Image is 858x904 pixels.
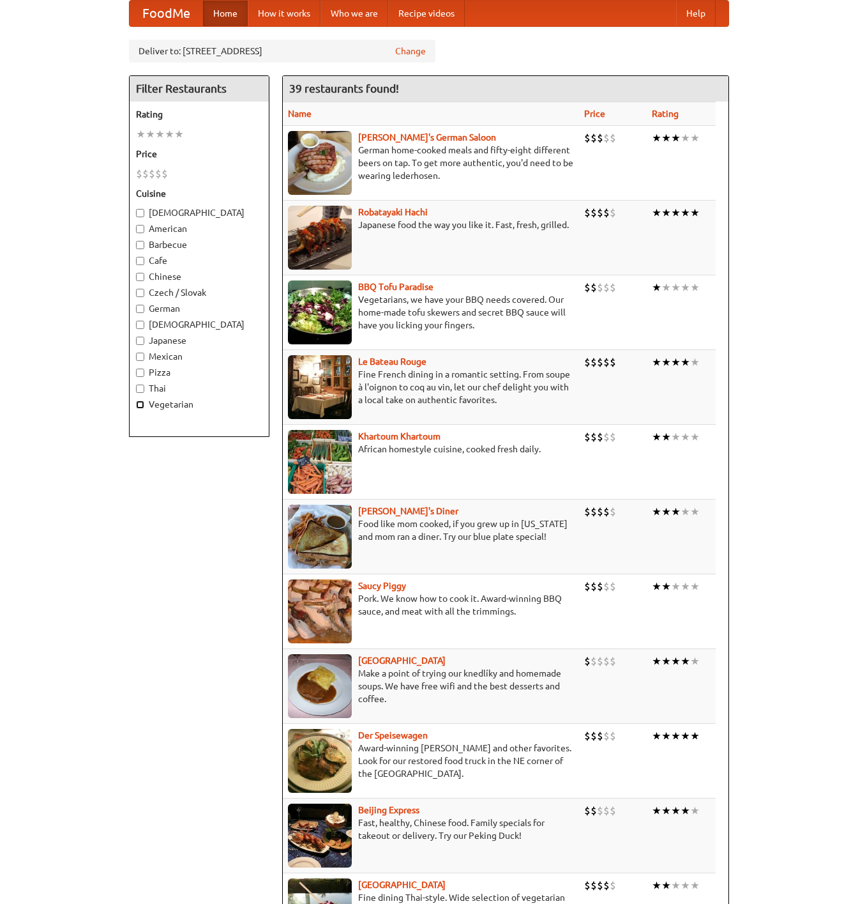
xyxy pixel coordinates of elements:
input: Thai [136,385,144,393]
a: Beijing Express [358,805,419,815]
a: [PERSON_NAME]'s Diner [358,506,458,516]
li: $ [597,430,603,444]
li: ★ [681,280,690,295]
li: $ [610,131,616,145]
li: $ [610,430,616,444]
a: [GEOGRAPHIC_DATA] [358,655,446,666]
input: [DEMOGRAPHIC_DATA] [136,321,144,329]
li: $ [610,878,616,893]
input: Pizza [136,369,144,377]
li: ★ [671,355,681,369]
li: ★ [690,579,700,594]
a: [PERSON_NAME]'s German Saloon [358,132,496,142]
p: Japanese food the way you like it. Fast, fresh, grilled. [288,218,574,231]
li: $ [591,804,597,818]
a: Rating [652,109,679,119]
p: Vegetarians, we have your BBQ needs covered. Our home-made tofu skewers and secret BBQ sauce will... [288,293,574,332]
img: tofuparadise.jpg [288,280,352,344]
a: FoodMe [130,1,203,26]
p: German home-cooked meals and fifty-eight different beers on tap. To get more authentic, you'd nee... [288,144,574,182]
li: ★ [165,127,174,141]
li: ★ [690,804,700,818]
p: Make a point of trying our knedlíky and homemade soups. We have free wifi and the best desserts a... [288,667,574,705]
li: ★ [652,729,661,743]
li: $ [142,167,149,181]
a: BBQ Tofu Paradise [358,282,433,292]
li: ★ [690,131,700,145]
a: Home [203,1,248,26]
li: ★ [690,280,700,295]
li: $ [597,654,603,668]
li: $ [584,430,591,444]
li: $ [610,505,616,519]
li: ★ [681,131,690,145]
li: ★ [690,654,700,668]
b: Le Bateau Rouge [358,356,426,367]
li: ★ [681,654,690,668]
li: ★ [681,878,690,893]
li: ★ [671,430,681,444]
label: Mexican [136,350,262,363]
li: $ [610,729,616,743]
li: $ [610,355,616,369]
a: Saucy Piggy [358,581,406,591]
li: $ [591,654,597,668]
li: $ [149,167,155,181]
li: $ [597,804,603,818]
li: ★ [681,206,690,220]
li: ★ [681,579,690,594]
li: ★ [661,430,671,444]
li: ★ [690,505,700,519]
p: Award-winning [PERSON_NAME] and other favorites. Look for our restored food truck in the NE corne... [288,742,574,780]
li: $ [597,729,603,743]
li: ★ [690,729,700,743]
input: German [136,305,144,313]
li: ★ [671,206,681,220]
li: ★ [155,127,165,141]
li: $ [584,505,591,519]
a: [GEOGRAPHIC_DATA] [358,880,446,890]
li: ★ [652,131,661,145]
li: ★ [652,804,661,818]
b: Robatayaki Hachi [358,207,428,217]
li: $ [603,654,610,668]
li: $ [591,280,597,295]
a: Khartoum Khartoum [358,431,440,441]
li: ★ [681,505,690,519]
li: ★ [681,804,690,818]
h5: Price [136,148,262,160]
li: $ [591,131,597,145]
li: $ [603,430,610,444]
li: ★ [652,878,661,893]
a: Recipe videos [388,1,465,26]
b: Der Speisewagen [358,730,428,740]
label: [DEMOGRAPHIC_DATA] [136,318,262,331]
li: ★ [671,280,681,295]
h5: Cuisine [136,187,262,200]
li: ★ [681,355,690,369]
li: ★ [661,654,671,668]
img: robatayaki.jpg [288,206,352,270]
li: ★ [146,127,155,141]
li: ★ [661,878,671,893]
li: $ [603,355,610,369]
li: $ [603,131,610,145]
li: $ [584,878,591,893]
img: saucy.jpg [288,579,352,643]
li: ★ [661,804,671,818]
img: khartoum.jpg [288,430,352,494]
li: $ [603,579,610,594]
label: [DEMOGRAPHIC_DATA] [136,206,262,219]
a: Price [584,109,605,119]
li: ★ [690,878,700,893]
li: ★ [652,355,661,369]
li: ★ [661,131,671,145]
label: Barbecue [136,238,262,251]
input: [DEMOGRAPHIC_DATA] [136,209,144,217]
li: $ [610,280,616,295]
input: Barbecue [136,241,144,249]
li: $ [597,131,603,145]
li: $ [162,167,168,181]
